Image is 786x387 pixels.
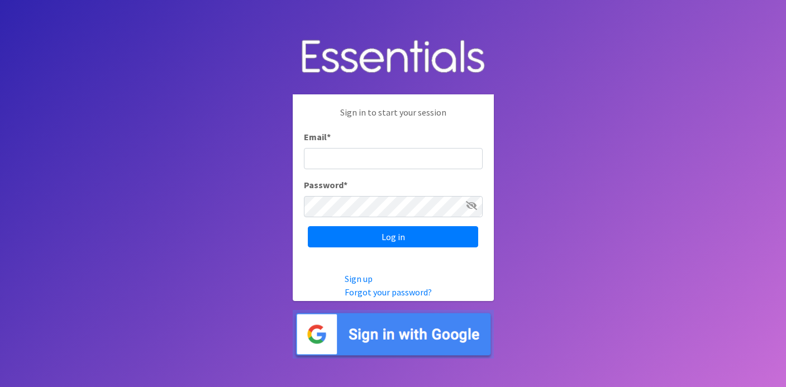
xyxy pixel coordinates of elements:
[304,178,347,192] label: Password
[327,131,331,142] abbr: required
[293,28,494,86] img: Human Essentials
[344,179,347,190] abbr: required
[345,273,373,284] a: Sign up
[308,226,478,247] input: Log in
[304,130,331,144] label: Email
[304,106,483,130] p: Sign in to start your session
[345,286,432,298] a: Forgot your password?
[293,310,494,359] img: Sign in with Google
